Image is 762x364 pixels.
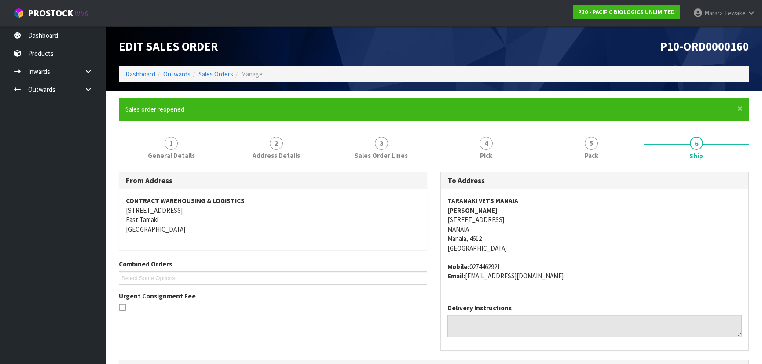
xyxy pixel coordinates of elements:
[447,303,512,313] label: Delivery Instructions
[724,9,746,17] span: Tewake
[253,151,300,160] span: Address Details
[573,5,680,19] a: P10 - PACIFIC BIOLOGICS UNLIMITED
[690,137,703,150] span: 6
[125,70,155,78] a: Dashboard
[148,151,195,160] span: General Details
[447,196,742,253] address: [STREET_ADDRESS] MANAIA Manaia, 4612 [GEOGRAPHIC_DATA]
[447,262,469,271] strong: mobile
[585,151,598,160] span: Pack
[660,39,749,54] span: P10-ORD0000160
[163,70,190,78] a: Outwards
[737,102,743,115] span: ×
[447,177,742,185] h3: To Address
[704,9,723,17] span: Marara
[13,7,24,18] img: cube-alt.png
[480,151,492,160] span: Pick
[447,197,518,205] strong: TARANAKI VETS MANAIA
[28,7,73,19] span: ProStock
[375,137,388,150] span: 3
[125,105,184,113] span: Sales order reopened
[126,177,420,185] h3: From Address
[585,137,598,150] span: 5
[119,39,218,54] span: Edit Sales Order
[75,10,88,18] small: WMS
[126,197,245,205] strong: CONTRACT WAREHOUSING & LOGISTICS
[447,262,742,281] address: 0274462921 [EMAIL_ADDRESS][DOMAIN_NAME]
[447,272,465,280] strong: email
[447,206,498,215] strong: [PERSON_NAME]
[241,70,263,78] span: Manage
[578,8,675,16] strong: P10 - PACIFIC BIOLOGICS UNLIMITED
[119,291,196,301] label: Urgent Consignment Fee
[126,196,420,234] address: [STREET_ADDRESS] East Tamaki [GEOGRAPHIC_DATA]
[198,70,233,78] a: Sales Orders
[480,137,493,150] span: 4
[355,151,408,160] span: Sales Order Lines
[119,259,172,269] label: Combined Orders
[689,151,703,160] span: Ship
[270,137,283,150] span: 2
[165,137,178,150] span: 1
